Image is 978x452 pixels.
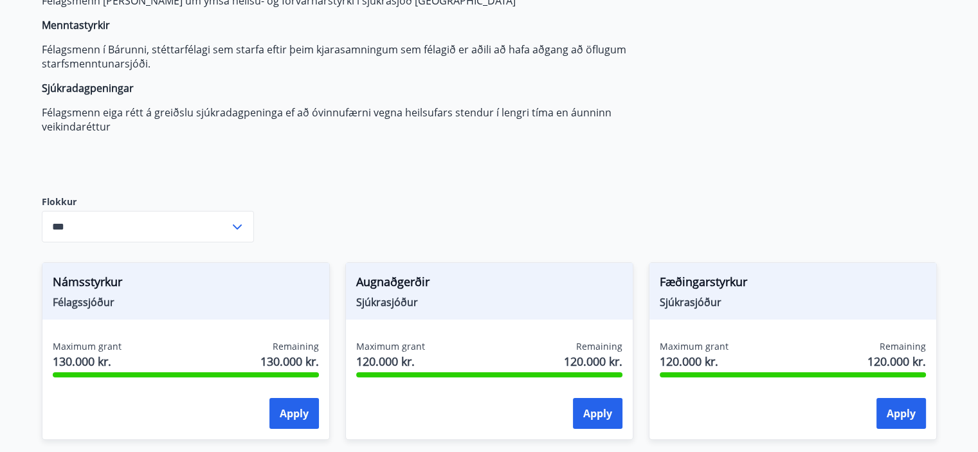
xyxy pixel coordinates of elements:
[880,340,926,353] span: Remaining
[42,42,649,71] p: Félagsmenn í Bárunni, stéttarfélagi sem starfa eftir þeim kjarasamningum sem félagið er aðili að ...
[53,295,319,309] span: Félagssjóður
[356,295,622,309] span: Sjúkrasjóður
[876,398,926,429] button: Apply
[564,353,622,370] span: 120.000 kr.
[260,353,319,370] span: 130.000 kr.
[356,273,622,295] span: Augnaðgerðir
[356,353,425,370] span: 120.000 kr.
[576,340,622,353] span: Remaining
[867,353,926,370] span: 120.000 kr.
[42,18,110,32] strong: Menntastyrkir
[53,340,122,353] span: Maximum grant
[356,340,425,353] span: Maximum grant
[273,340,319,353] span: Remaining
[53,273,319,295] span: Námsstyrkur
[42,195,254,208] label: Flokkur
[660,273,926,295] span: Fæðingarstyrkur
[269,398,319,429] button: Apply
[42,81,134,95] strong: Sjúkradagpeningar
[573,398,622,429] button: Apply
[53,353,122,370] span: 130.000 kr.
[660,353,729,370] span: 120.000 kr.
[660,340,729,353] span: Maximum grant
[42,105,649,134] p: Félagsmenn eiga rétt á greiðslu sjúkradagpeninga ef að óvinnufærni vegna heilsufars stendur í len...
[660,295,926,309] span: Sjúkrasjóður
